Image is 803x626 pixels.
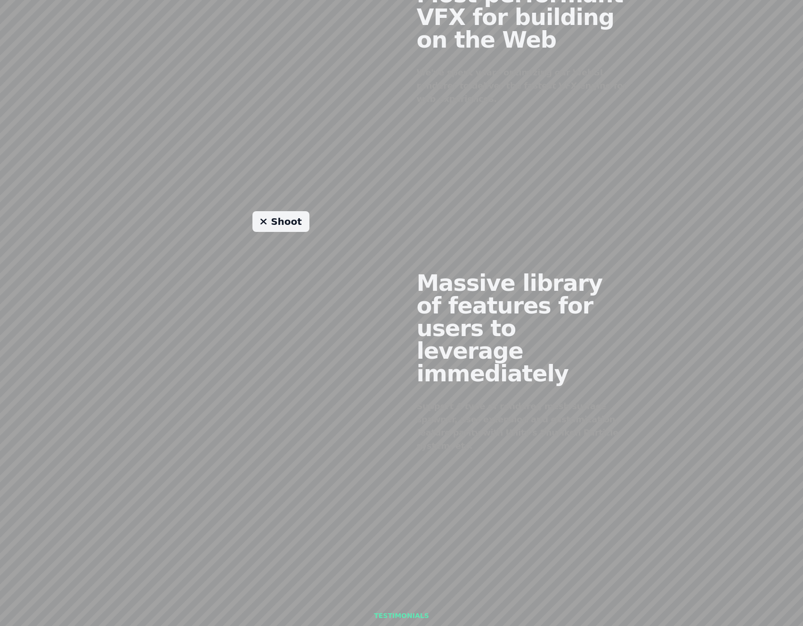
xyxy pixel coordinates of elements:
[417,400,628,453] div: Support 4 type of renderer, mesh surface spawner, user extension and customization, feature parit...
[417,66,628,106] div: We've spent years optimizing our WebGL renderer to deliver the fastest VFX engine for web experie...
[252,211,309,232] a: Shoot
[417,272,628,385] h2: Massive library of features for users to leverage immediately
[374,611,429,620] div: Testimonials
